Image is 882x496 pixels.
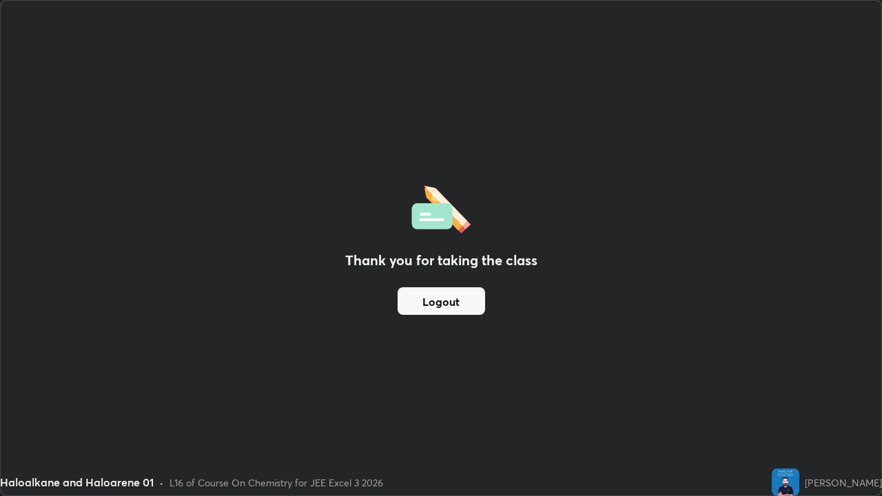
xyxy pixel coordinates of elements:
div: L16 of Course On Chemistry for JEE Excel 3 2026 [170,475,383,490]
div: [PERSON_NAME] [805,475,882,490]
div: • [159,475,164,490]
h2: Thank you for taking the class [345,250,537,271]
button: Logout [398,287,485,315]
img: offlineFeedback.1438e8b3.svg [411,181,471,234]
img: 5d08488de79a497091e7e6dfb017ba0b.jpg [772,468,799,496]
